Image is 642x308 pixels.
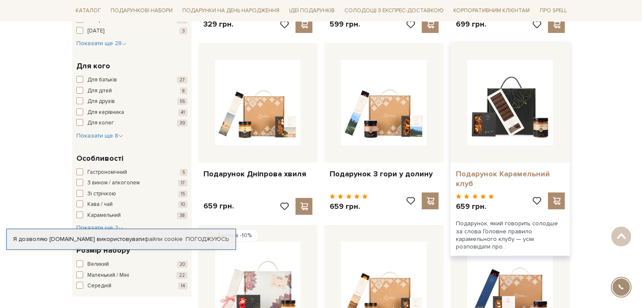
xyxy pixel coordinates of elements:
p: 599 грн. [329,19,360,29]
a: Подарунок Карамельний клуб [455,169,565,189]
button: Маленький / Міні 22 [76,271,187,280]
button: Середній 14 [76,282,187,290]
a: Ідеї подарунків [286,4,338,17]
span: Для друзів [87,97,115,106]
span: Для батьків [87,76,117,84]
button: Гастрономічний 5 [76,168,187,177]
span: 20 [177,261,187,268]
button: Для керівника 41 [76,108,187,117]
span: 27 [177,76,187,84]
span: 55 [177,98,187,105]
p: 699 грн. [455,19,486,29]
div: Подарунок, який говорить солодше за слова Головне правило карамельного клубу — усім розповідати п... [450,215,570,256]
span: 39 [177,119,187,127]
button: Кава / чай 10 [76,200,187,209]
span: Розмір набору [76,245,130,256]
button: Для колег 39 [76,119,187,127]
button: Карамельний 38 [76,211,187,220]
span: Показати ще 2 [76,224,123,231]
button: Для друзів 55 [76,97,187,106]
span: Кава / чай [87,200,113,209]
button: Показати ще 2 [76,224,123,232]
span: 38 [177,212,187,219]
p: 659 грн. [203,201,234,211]
p: 659 грн. [455,202,494,211]
span: 41 [178,109,187,116]
span: Показати ще 28 [76,40,127,47]
span: 15 [178,190,187,197]
span: Показати ще 8 [76,132,123,139]
a: Про Spell [536,4,570,17]
span: Карамельний [87,211,121,220]
a: файли cookie [144,235,183,243]
a: Подарункові набори [107,4,176,17]
span: 14 [178,282,187,289]
span: Маленький / Міні [87,271,129,280]
a: Погоджуюсь [186,235,229,243]
button: З вином / алкоголем 17 [76,179,187,187]
span: 8 [180,87,187,95]
a: Подарунок Дніпрова хвиля [203,169,313,179]
a: Подарунки на День народження [179,4,283,17]
span: [DATE] [87,27,104,35]
span: Гастрономічний [87,168,127,177]
span: Великий [87,260,109,269]
span: Для керівника [87,108,124,117]
span: 17 [178,179,187,186]
button: Зі стрічкою 15 [76,190,187,198]
span: Особливості [76,153,123,164]
button: [DATE] 3 [76,27,187,35]
span: 5 [180,169,187,176]
a: Солодощі з експрес-доставкою [341,3,447,18]
span: 22 [176,272,187,279]
p: 329 грн. [203,19,233,29]
button: Показати ще 8 [76,132,123,140]
span: Зі стрічкою [87,190,116,198]
button: Показати ще 28 [76,39,127,48]
button: Для батьків 27 [76,76,187,84]
button: Для дітей 8 [76,87,187,95]
a: Подарунок З гори у долину [329,169,439,179]
a: Корпоративним клієнтам [450,4,533,17]
p: 659 грн. [329,202,368,211]
a: Каталог [72,4,104,17]
span: 3 [179,27,187,35]
button: Великий 20 [76,260,187,269]
span: Для дітей [87,87,112,95]
span: З вином / алкоголем [87,179,140,187]
div: Я дозволяю [DOMAIN_NAME] використовувати [7,235,236,243]
span: 10 [178,201,187,208]
span: Середній [87,282,111,290]
span: Для кого [76,60,110,72]
span: Для колег [87,119,114,127]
